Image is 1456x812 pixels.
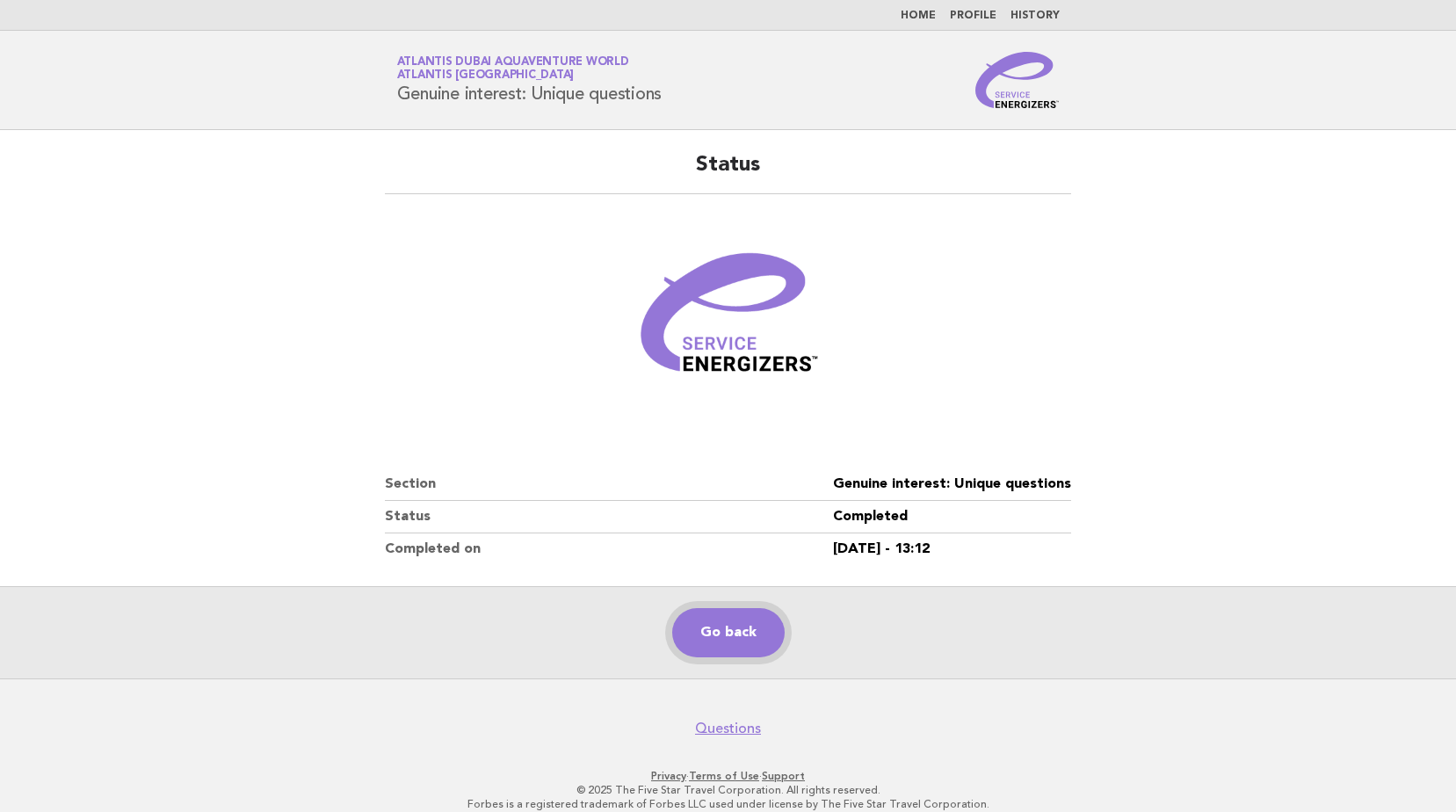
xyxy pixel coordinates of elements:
[975,52,1060,108] img: Service Energizers
[1011,11,1060,21] a: History
[397,56,629,81] a: Atlantis Dubai Aquaventure WorldAtlantis [GEOGRAPHIC_DATA]
[191,797,1266,811] p: Forbes is a registered trademark of Forbes LLC used under license by The Five Star Travel Corpora...
[623,215,834,426] img: Verified
[191,769,1266,783] p: · ·
[689,770,759,782] a: Terms of Use
[833,533,1071,565] dd: [DATE] - 13:12
[695,720,761,737] a: Questions
[651,770,686,782] a: Privacy
[833,468,1071,501] dd: Genuine interest: Unique questions
[901,11,936,21] a: Home
[385,151,1071,194] h2: Status
[762,770,805,782] a: Support
[672,608,785,657] a: Go back
[833,501,1071,533] dd: Completed
[191,783,1266,797] p: © 2025 The Five Star Travel Corporation. All rights reserved.
[385,468,833,501] dt: Section
[385,501,833,533] dt: Status
[397,70,575,82] span: Atlantis [GEOGRAPHIC_DATA]
[385,533,833,565] dt: Completed on
[950,11,996,21] a: Profile
[397,57,663,103] h1: Genuine interest: Unique questions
